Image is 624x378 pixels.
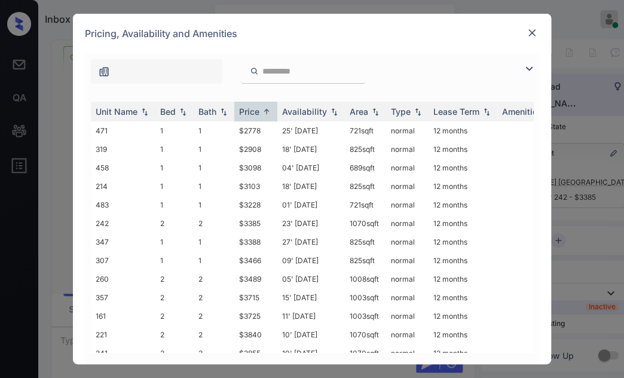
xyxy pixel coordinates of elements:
[155,177,194,196] td: 1
[91,233,155,251] td: 347
[386,307,429,325] td: normal
[345,121,386,140] td: 721 sqft
[345,177,386,196] td: 825 sqft
[194,158,234,177] td: 1
[155,251,194,270] td: 1
[345,214,386,233] td: 1070 sqft
[234,325,277,344] td: $3840
[481,108,493,116] img: sorting
[429,288,497,307] td: 12 months
[155,325,194,344] td: 2
[429,196,497,214] td: 12 months
[277,251,345,270] td: 09' [DATE]
[369,108,381,116] img: sorting
[155,214,194,233] td: 2
[345,344,386,362] td: 1070 sqft
[277,307,345,325] td: 11' [DATE]
[155,233,194,251] td: 1
[155,158,194,177] td: 1
[345,288,386,307] td: 1003 sqft
[155,344,194,362] td: 2
[350,106,368,117] div: Area
[429,325,497,344] td: 12 months
[429,121,497,140] td: 12 months
[98,66,110,78] img: icon-zuma
[429,140,497,158] td: 12 months
[234,270,277,288] td: $3489
[91,214,155,233] td: 242
[91,140,155,158] td: 319
[277,344,345,362] td: 10' [DATE]
[429,158,497,177] td: 12 months
[96,106,137,117] div: Unit Name
[345,233,386,251] td: 825 sqft
[234,344,277,362] td: $3855
[386,288,429,307] td: normal
[345,270,386,288] td: 1008 sqft
[433,106,479,117] div: Lease Term
[194,344,234,362] td: 2
[198,106,216,117] div: Bath
[277,121,345,140] td: 25' [DATE]
[282,106,327,117] div: Availability
[429,251,497,270] td: 12 months
[218,108,230,116] img: sorting
[277,158,345,177] td: 04' [DATE]
[277,270,345,288] td: 05' [DATE]
[386,121,429,140] td: normal
[194,251,234,270] td: 1
[155,307,194,325] td: 2
[91,325,155,344] td: 221
[91,307,155,325] td: 161
[91,158,155,177] td: 458
[386,270,429,288] td: normal
[239,106,259,117] div: Price
[345,196,386,214] td: 721 sqft
[91,288,155,307] td: 357
[91,121,155,140] td: 471
[234,140,277,158] td: $2908
[277,177,345,196] td: 18' [DATE]
[277,288,345,307] td: 15' [DATE]
[234,121,277,140] td: $2778
[91,177,155,196] td: 214
[386,233,429,251] td: normal
[91,344,155,362] td: 241
[194,214,234,233] td: 2
[194,325,234,344] td: 2
[91,270,155,288] td: 260
[155,196,194,214] td: 1
[155,121,194,140] td: 1
[250,66,259,77] img: icon-zuma
[345,140,386,158] td: 825 sqft
[386,196,429,214] td: normal
[194,233,234,251] td: 1
[386,325,429,344] td: normal
[234,158,277,177] td: $3098
[73,14,551,53] div: Pricing, Availability and Amenities
[277,196,345,214] td: 01' [DATE]
[277,233,345,251] td: 27' [DATE]
[194,140,234,158] td: 1
[328,108,340,116] img: sorting
[277,214,345,233] td: 23' [DATE]
[345,307,386,325] td: 1003 sqft
[522,62,536,76] img: icon-zuma
[234,307,277,325] td: $3725
[155,288,194,307] td: 2
[386,158,429,177] td: normal
[345,158,386,177] td: 689 sqft
[502,106,542,117] div: Amenities
[234,196,277,214] td: $3228
[155,140,194,158] td: 1
[391,106,411,117] div: Type
[429,344,497,362] td: 12 months
[429,214,497,233] td: 12 months
[429,233,497,251] td: 12 months
[194,288,234,307] td: 2
[194,196,234,214] td: 1
[155,270,194,288] td: 2
[261,107,273,116] img: sorting
[345,325,386,344] td: 1070 sqft
[234,214,277,233] td: $3385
